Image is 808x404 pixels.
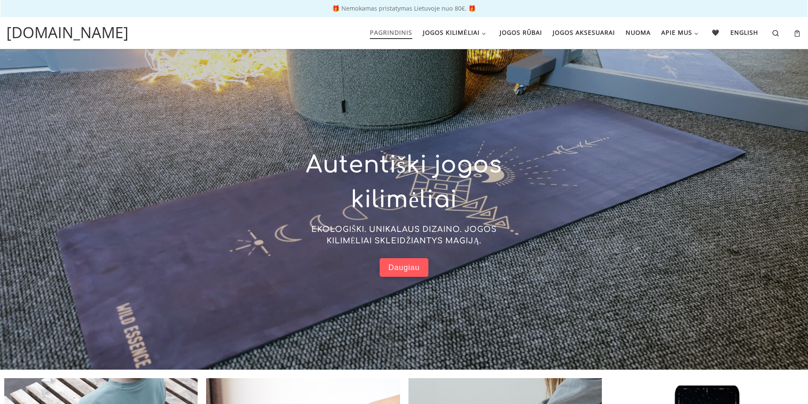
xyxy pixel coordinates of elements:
[712,24,720,39] span: 🖤
[497,24,545,42] a: Jogos rūbai
[311,225,497,245] span: EKOLOGIŠKI. UNIKALAUS DIZAINO. JOGOS KILIMĖLIAI SKLEIDŽIANTYS MAGIJĄ.
[500,24,542,39] span: Jogos rūbai
[709,24,723,42] a: 🖤
[623,24,653,42] a: Nuoma
[626,24,651,39] span: Nuoma
[367,24,415,42] a: Pagrindinis
[553,24,615,39] span: Jogos aksesuarai
[420,24,491,42] a: Jogos kilimėliai
[306,152,502,213] span: Autentiški jogos kilimėliai
[388,263,419,273] span: Daugiau
[423,24,480,39] span: Jogos kilimėliai
[730,24,758,39] span: English
[8,6,800,11] p: 🎁 Nemokamas pristatymas Lietuvoje nuo 80€. 🎁
[728,24,761,42] a: English
[661,24,692,39] span: Apie mus
[380,258,428,277] a: Daugiau
[370,24,412,39] span: Pagrindinis
[6,21,129,44] a: [DOMAIN_NAME]
[550,24,618,42] a: Jogos aksesuarai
